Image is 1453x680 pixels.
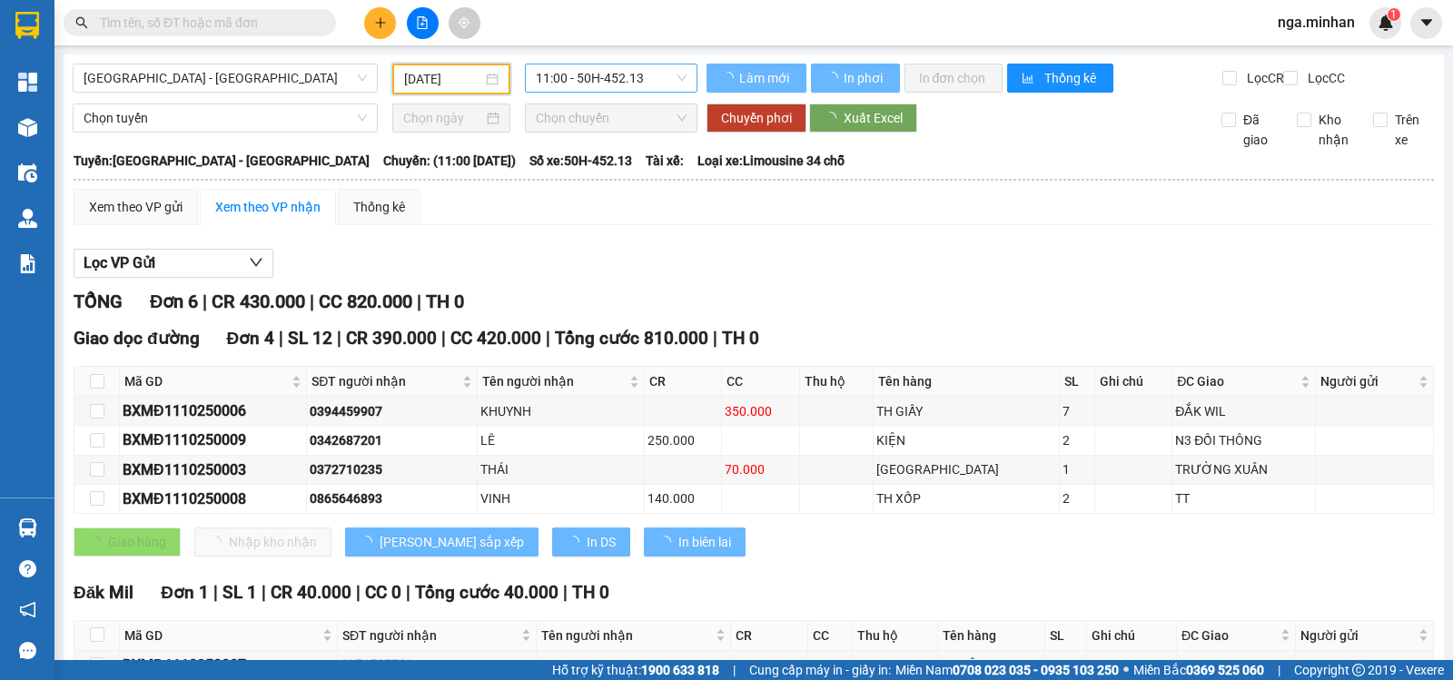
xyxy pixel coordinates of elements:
th: CR [731,621,809,651]
td: BXMĐ1110250008 [120,485,307,514]
sup: 1 [1388,8,1400,21]
span: aim [458,16,470,29]
span: message [19,642,36,659]
span: TH 0 [426,291,464,312]
span: | [406,582,410,603]
span: [PERSON_NAME] sắp xếp [380,532,524,552]
span: SĐT người nhận [311,371,459,391]
button: Nhập kho nhận [194,527,331,557]
span: | [213,582,218,603]
b: Tuyến: [GEOGRAPHIC_DATA] - [GEOGRAPHIC_DATA] [74,153,370,168]
span: Đã giao [1236,110,1283,150]
div: VINH [480,488,641,508]
div: 0976505509 [341,655,533,675]
div: HUY [539,655,727,675]
span: Lọc CC [1300,68,1348,88]
button: aim [449,7,480,39]
div: 0394459907 [310,401,474,421]
button: In biên lai [644,527,746,557]
th: CC [722,367,799,397]
span: Chọn tuyến [84,104,367,132]
td: 0372710235 [307,456,478,485]
span: CR 40.000 [271,582,351,603]
div: BXMĐ1110250006 [123,399,303,422]
div: TRƯỜNG XUÂN [1175,459,1312,479]
span: SL 12 [288,328,332,349]
td: BXMĐ1110250006 [120,397,307,426]
span: Làm mới [739,68,792,88]
strong: 0708 023 035 - 0935 103 250 [953,663,1119,677]
span: Miền Bắc [1133,660,1264,680]
td: THÁI [478,456,645,485]
button: Làm mới [707,64,806,93]
input: 11/10/2025 [404,69,483,89]
span: loading [825,72,841,84]
div: BXMĐ1110250008 [123,488,303,510]
button: plus [364,7,396,39]
th: Thu hộ [800,367,874,397]
div: BXMĐ1110250007 [123,654,334,676]
span: plus [374,16,387,29]
span: Trên xe [1388,110,1435,150]
img: dashboard-icon [18,73,37,92]
span: | [713,328,717,349]
span: TH 0 [572,582,609,603]
div: THÁI [480,459,641,479]
span: 1 [1390,8,1397,21]
span: loading [567,536,587,548]
td: 0976505509 [338,651,537,680]
button: caret-down [1410,7,1442,39]
span: bar-chart [1022,72,1037,86]
div: 0865646893 [310,488,474,508]
span: TH 0 [722,328,759,349]
span: CC 820.000 [319,291,412,312]
button: Chuyển phơi [707,103,806,133]
img: warehouse-icon [18,118,37,137]
button: bar-chartThống kê [1007,64,1113,93]
button: In DS [552,527,630,557]
span: Hỗ trợ kỹ thuật: [552,660,719,680]
input: Chọn ngày [403,108,484,128]
div: BXMĐ1110250003 [123,458,303,481]
div: [GEOGRAPHIC_DATA] [876,459,1056,479]
div: KHUYNH [480,401,641,421]
th: SL [1060,367,1095,397]
span: ĐC Giao [1181,626,1277,646]
div: 250.000 [647,430,718,450]
span: Tên người nhận [482,371,626,391]
input: Tìm tên, số ĐT hoặc mã đơn [100,13,314,33]
span: copyright [1352,664,1365,676]
th: CC [808,621,853,651]
img: logo-vxr [15,12,39,39]
span: Thống kê [1044,68,1099,88]
span: Chọn chuyến [536,104,686,132]
span: Mã GD [124,371,288,391]
span: search [75,16,88,29]
td: BXMĐ1110250003 [120,456,307,485]
span: Cung cấp máy in - giấy in: [749,660,891,680]
span: | [441,328,446,349]
div: 0342687201 [310,430,474,450]
div: Xem theo VP nhận [215,197,321,217]
span: | [203,291,207,312]
div: KIỆN [876,430,1056,450]
span: loading [824,112,844,124]
div: TH GIẤY [876,401,1056,421]
span: SĐT người nhận [342,626,518,646]
td: 0342687201 [307,426,478,455]
button: Giao hàng [74,527,181,557]
span: Người gửi [1320,371,1415,391]
span: Lọc VP Gửi [84,251,155,274]
span: Tổng cước 40.000 [415,582,558,603]
div: 140.000 [647,488,718,508]
button: [PERSON_NAME] sắp xếp [345,527,539,557]
span: | [310,291,314,312]
span: In phơi [844,68,885,88]
span: CC 0 [365,582,401,603]
td: 0394459907 [307,397,478,426]
span: caret-down [1418,15,1435,31]
th: Ghi chú [1087,621,1177,651]
span: | [733,660,736,680]
td: VINH [478,485,645,514]
span: Lọc CR [1240,68,1287,88]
